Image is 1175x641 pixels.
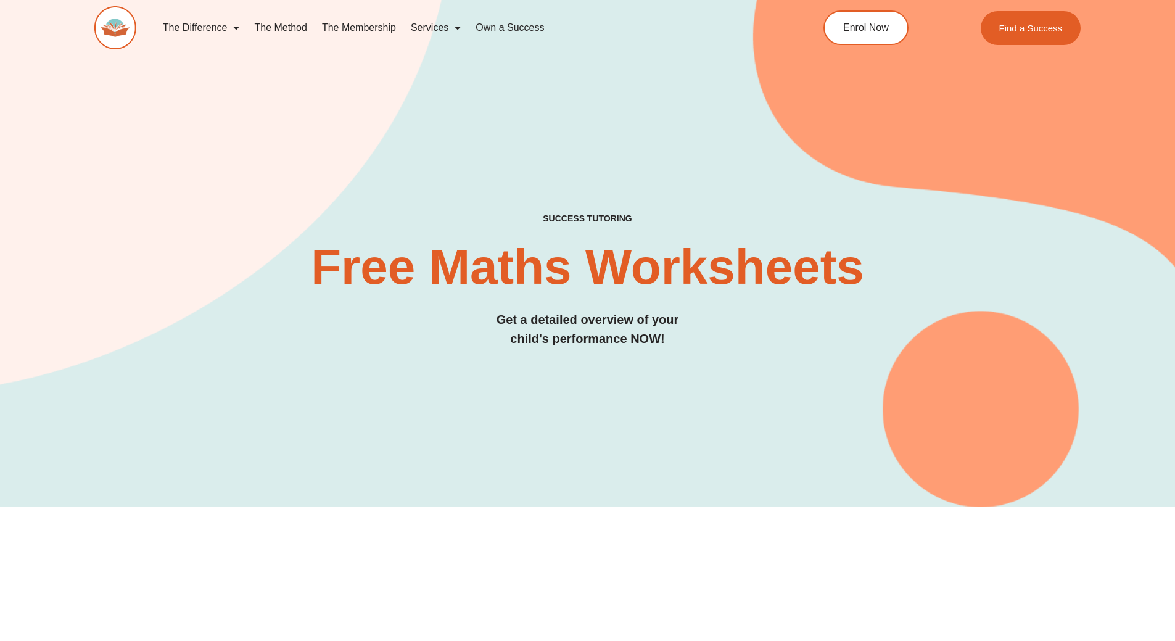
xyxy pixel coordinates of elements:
a: The Method [247,14,314,42]
span: Enrol Now [843,23,889,33]
nav: Menu [155,14,767,42]
h3: Get a detailed overview of your child's performance NOW! [94,310,1081,349]
a: Own a Success [468,14,551,42]
h4: SUCCESS TUTORING​ [94,213,1081,224]
a: The Difference [155,14,247,42]
h2: Free Maths Worksheets​ [94,242,1081,292]
span: Find a Success [999,23,1063,33]
a: Find a Success [981,11,1081,45]
a: The Membership [315,14,403,42]
a: Services [403,14,468,42]
a: Enrol Now [823,10,909,45]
